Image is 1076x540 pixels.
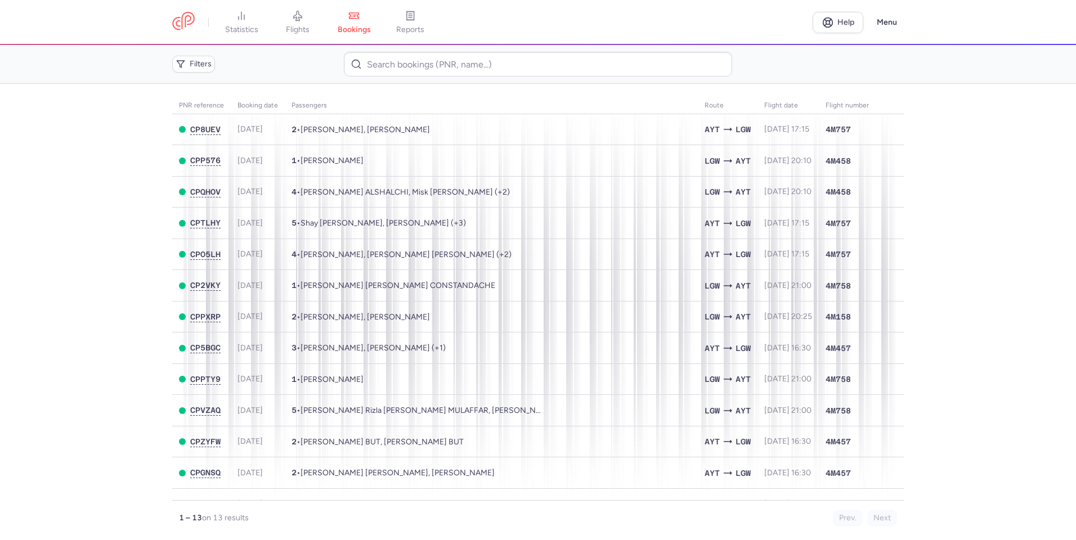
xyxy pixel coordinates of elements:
[826,280,851,291] span: 4M758
[705,310,720,323] span: LGW
[292,375,364,384] span: •
[736,467,751,479] span: LGW
[301,281,495,290] span: Valentina Alexandra CONSTANDACHE
[736,373,751,385] span: AYT
[705,186,720,198] span: LGW
[190,343,221,353] button: CP5BGC
[237,499,263,508] span: [DATE]
[736,404,751,417] span: AYT
[292,218,466,228] span: •
[301,343,446,353] span: Komal NAWAZ, Ayyaz NAWAZ, Noah ZAMAN
[764,468,811,478] span: [DATE] 16:30
[179,513,202,523] strong: 1 – 13
[382,10,438,35] a: reports
[292,312,297,321] span: 2
[190,312,221,322] button: CPPXRP
[213,10,270,35] a: statistics
[826,218,851,229] span: 4M757
[736,435,751,448] span: LGW
[237,436,263,446] span: [DATE]
[301,156,364,165] span: Fahad ALDAHAN
[705,467,720,479] span: AYT
[301,375,364,384] span: Anna BALTASHOVA
[292,187,297,196] span: 4
[237,249,263,259] span: [DATE]
[326,10,382,35] a: bookings
[237,343,263,353] span: [DATE]
[292,499,364,509] span: •
[301,406,572,415] span: Fathima Rizla MOHAMED MULAFFAR, Razmy Nazeer MOHAMED, Zaid MOHAMED, Zainab MOHAMED, Hashir MOHAMED
[231,97,285,114] th: Booking date
[237,468,263,478] span: [DATE]
[190,437,221,447] button: CPZYFW
[292,499,297,508] span: 1
[172,97,231,114] th: PNR reference
[237,281,263,290] span: [DATE]
[292,406,545,415] span: •
[826,155,851,166] span: 4M458
[292,250,297,259] span: 4
[826,343,851,354] span: 4M457
[705,342,720,354] span: AYT
[764,249,809,259] span: [DATE] 17:15
[301,187,510,197] span: Mays ALSHALCHI, Misk ALDAHAN, Ruby ALDAHAN, Zedan ALDAHAN
[736,310,751,323] span: AYT
[764,312,812,321] span: [DATE] 20:25
[819,97,876,114] th: Flight number
[736,155,751,167] span: AYT
[736,280,751,292] span: AYT
[190,60,212,69] span: Filters
[764,124,809,134] span: [DATE] 17:15
[190,187,221,197] button: CPQHOV
[301,250,512,259] span: Mumina Farole DHAGEY, Hamdi Ali ADDOW, Ibrahim Mumin ALI, Amina Mumin ALI
[705,404,720,417] span: LGW
[286,25,310,35] span: flights
[190,468,221,478] button: CPGNSQ
[292,468,495,478] span: •
[292,156,297,165] span: 1
[826,124,851,135] span: 4M757
[301,125,430,134] span: Ivan CHELTSOV, Diana AVSHALUMOVA
[292,125,297,134] span: 2
[190,343,221,352] span: CP5BGC
[764,343,811,353] span: [DATE] 16:30
[270,10,326,35] a: flights
[764,499,809,508] span: [DATE] 17:15
[292,312,430,322] span: •
[237,187,263,196] span: [DATE]
[190,125,221,134] button: CP8UEV
[292,250,512,259] span: •
[826,373,851,385] span: 4M758
[338,25,371,35] span: bookings
[285,97,698,114] th: Passengers
[190,499,221,509] button: CPLNPT
[396,25,424,35] span: reports
[190,218,221,228] button: CPTLHY
[292,125,430,134] span: •
[705,435,720,448] span: AYT
[833,510,863,526] button: Prev.
[190,312,221,321] span: CPPXRP
[237,156,263,165] span: [DATE]
[292,437,297,446] span: 2
[190,406,221,415] span: CPVZAQ
[826,498,851,510] span: 4M757
[705,155,720,167] span: LGW
[736,498,751,510] span: LGW
[705,248,720,260] span: AYT
[826,405,851,416] span: 4M758
[292,437,464,447] span: •
[190,375,221,384] button: CPPTY9
[190,437,221,446] span: CPZYFW
[705,217,720,229] span: AYT
[705,373,720,385] span: LGW
[301,312,430,322] span: Tim SIJBRANDS, Jerfi VAN DIEM
[813,12,863,33] a: Help
[190,156,221,165] button: CPP576
[826,311,851,322] span: 4M158
[736,123,751,136] span: LGW
[764,187,812,196] span: [DATE] 20:10
[237,312,263,321] span: [DATE]
[292,468,297,477] span: 2
[202,513,249,523] span: on 13 results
